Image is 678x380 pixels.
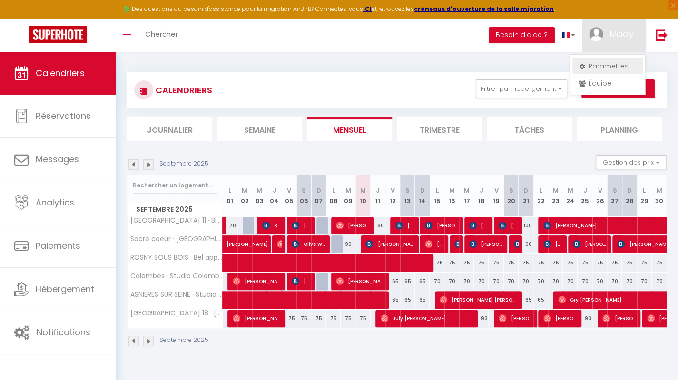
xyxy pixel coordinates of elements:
abbr: V [598,186,602,195]
p: Septembre 2025 [159,336,208,345]
th: 27 [607,175,622,217]
span: [PERSON_NAME] [PERSON_NAME] [440,291,518,309]
span: [PERSON_NAME] [469,216,489,234]
span: Soufyane MOULIN [262,216,282,234]
div: 65 [519,291,533,309]
span: [PERSON_NAME] [499,216,518,234]
abbr: L [228,186,231,195]
button: Ouvrir le widget de chat LiveChat [8,4,36,32]
span: Calendriers [36,67,85,79]
abbr: S [509,186,513,195]
img: Super Booking [29,26,87,43]
div: 90 [341,235,355,253]
div: 70 [622,273,637,290]
span: [PERSON_NAME] [277,235,282,253]
th: 11 [371,175,385,217]
div: 70 [592,273,607,290]
div: 70 [533,273,548,290]
span: Mady [609,28,634,40]
abbr: M [657,186,662,195]
th: 24 [563,175,578,217]
span: [PERSON_NAME] [292,216,311,234]
a: Paramètres [572,58,643,74]
th: 28 [622,175,637,217]
div: 65 [533,291,548,309]
th: 07 [311,175,326,217]
abbr: S [612,186,617,195]
div: 75 [548,254,563,272]
span: ROSNY SOUS BOIS · Bel appartement type maison [129,254,224,261]
a: Équipe [572,75,643,91]
th: 12 [385,175,400,217]
abbr: M [552,186,558,195]
th: 20 [504,175,519,217]
th: 08 [326,175,341,217]
abbr: L [643,186,646,195]
div: 75 [563,254,578,272]
th: 30 [652,175,667,217]
th: 05 [282,175,296,217]
div: 100 [519,217,533,234]
div: 75 [282,310,296,327]
th: 23 [548,175,563,217]
span: [PERSON_NAME] [543,309,578,327]
a: Chercher [138,19,185,52]
div: 65 [385,273,400,290]
div: 65 [400,273,415,290]
a: ICI [363,5,372,13]
abbr: D [420,186,424,195]
abbr: M [256,186,262,195]
span: [PERSON_NAME] [365,235,414,253]
div: 93 [578,310,592,327]
button: Gestion des prix [596,155,667,169]
th: 22 [533,175,548,217]
div: 70 [519,273,533,290]
div: 70 [430,273,444,290]
div: 75 [592,254,607,272]
span: [GEOGRAPHIC_DATA] 11 · Bien situé et fonctionnel [129,217,224,224]
span: [PERSON_NAME] [602,309,637,327]
span: Septembre 2025 [128,203,222,216]
span: Colombes · Studio Colombes fonctionnel [129,273,224,280]
img: ... [589,27,603,41]
span: [PERSON_NAME] [543,235,563,253]
div: 70 [548,273,563,290]
div: 70 [563,273,578,290]
th: 18 [474,175,489,217]
th: 03 [252,175,267,217]
th: 09 [341,175,355,217]
div: 70 [459,273,474,290]
span: [PERSON_NAME] [395,216,415,234]
span: [PERSON_NAME] [425,235,444,253]
th: 17 [459,175,474,217]
th: 26 [592,175,607,217]
li: Tâches [487,117,572,141]
th: 13 [400,175,415,217]
th: 29 [637,175,652,217]
abbr: M [449,186,455,195]
div: 65 [415,273,430,290]
abbr: L [436,186,439,195]
li: Trimestre [397,117,482,141]
span: [PERSON_NAME] [233,309,282,327]
span: Réservations [36,110,91,122]
div: 75 [578,254,592,272]
div: 75 [311,310,326,327]
img: logout [656,29,668,41]
div: 70 [652,273,667,290]
button: Filtrer par hébergement [476,79,567,98]
span: Notifications [37,326,90,338]
div: 70 [504,273,519,290]
span: [PERSON_NAME] [226,230,292,248]
div: 75 [652,254,667,272]
div: 70 [637,273,652,290]
p: Septembre 2025 [159,159,208,168]
div: 75 [607,254,622,272]
span: Hébergement [36,283,94,295]
span: [PERSON_NAME] [292,272,311,290]
span: [PERSON_NAME] [469,235,503,253]
th: 21 [519,175,533,217]
div: 90 [519,235,533,253]
div: 75 [622,254,637,272]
